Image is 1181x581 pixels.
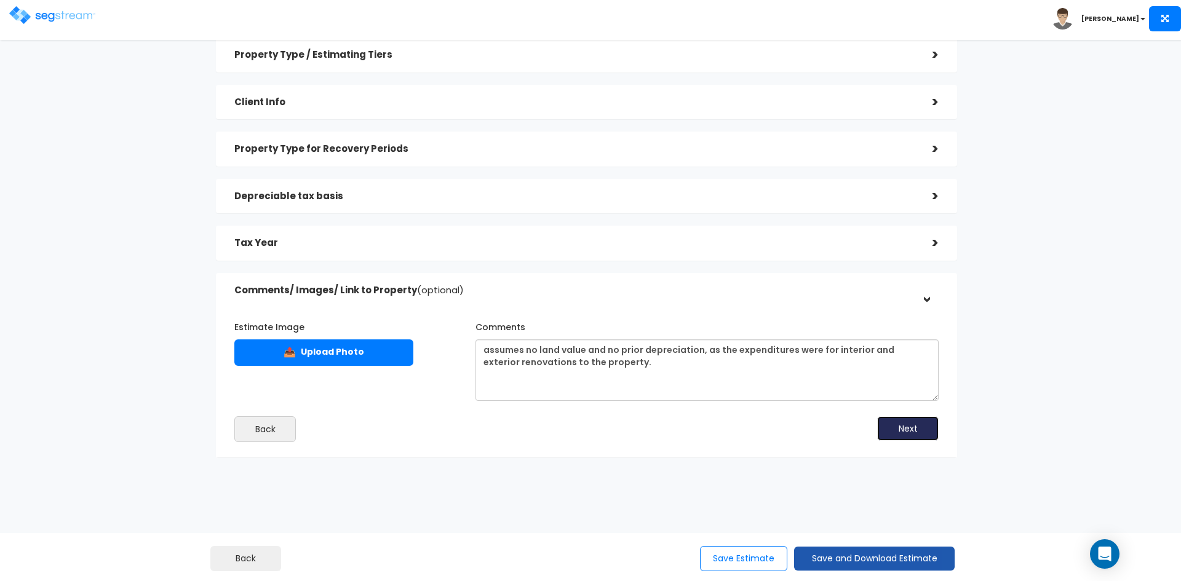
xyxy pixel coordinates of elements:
[234,285,914,296] h5: Comments/ Images/ Link to Property
[234,238,914,248] h5: Tax Year
[700,546,787,571] button: Save Estimate
[234,191,914,202] h5: Depreciable tax basis
[914,93,939,112] div: >
[914,45,939,65] div: >
[417,283,464,296] span: (optional)
[9,6,95,24] img: logo.png
[284,345,296,359] span: 📤
[210,546,281,571] a: Back
[234,416,296,442] button: Back
[234,317,304,333] label: Estimate Image
[1081,14,1139,23] b: [PERSON_NAME]
[1052,8,1073,30] img: avatar.png
[234,339,413,366] label: Upload Photo
[877,416,939,441] button: Next
[914,140,939,159] div: >
[1090,539,1119,569] div: Open Intercom Messenger
[794,547,955,571] button: Save and Download Estimate
[475,317,525,333] label: Comments
[234,50,914,60] h5: Property Type / Estimating Tiers
[914,234,939,253] div: >
[917,278,936,302] div: >
[914,187,939,206] div: >
[234,144,914,154] h5: Property Type for Recovery Periods
[234,97,914,108] h5: Client Info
